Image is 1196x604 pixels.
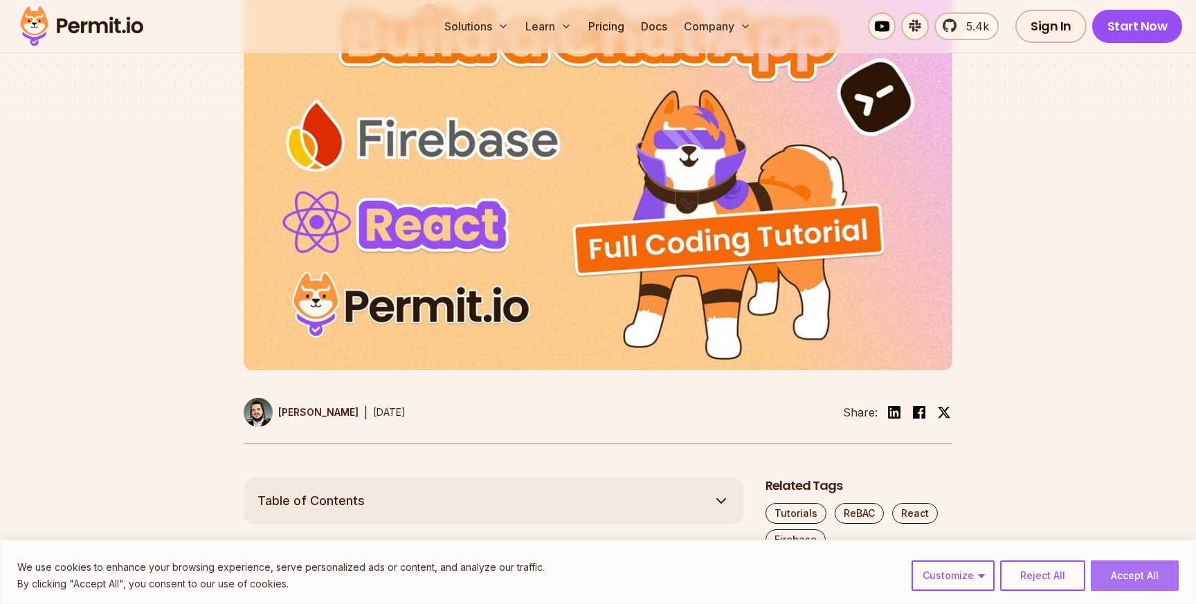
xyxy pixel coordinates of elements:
[373,406,406,418] time: [DATE]
[244,477,743,524] button: Table of Contents
[1000,560,1085,591] button: Reject All
[14,3,149,50] img: Permit logo
[1015,10,1087,43] a: Sign In
[765,529,826,550] a: Firebase
[1091,560,1179,591] button: Accept All
[912,560,995,591] button: Customize
[244,398,273,427] img: Gabriel L. Manor
[958,18,989,35] span: 5.4k
[937,405,951,419] img: twitter
[835,503,884,524] a: ReBAC
[520,12,577,40] button: Learn
[439,12,514,40] button: Solutions
[244,398,359,427] a: [PERSON_NAME]
[678,12,756,40] button: Company
[934,12,999,40] a: 5.4k
[886,404,903,421] img: linkedin
[583,12,630,40] a: Pricing
[17,559,545,576] p: We use cookies to enhance your browsing experience, serve personalized ads or content, and analyz...
[257,491,365,511] span: Table of Contents
[892,503,938,524] a: React
[765,503,826,524] a: Tutorials
[17,576,545,592] p: By clicking "Accept All", you consent to our use of cookies.
[765,477,952,495] h2: Related Tags
[278,405,359,419] p: [PERSON_NAME]
[843,404,878,421] li: Share:
[911,404,927,421] img: facebook
[635,12,673,40] a: Docs
[1092,10,1183,43] a: Start Now
[364,404,368,421] div: |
